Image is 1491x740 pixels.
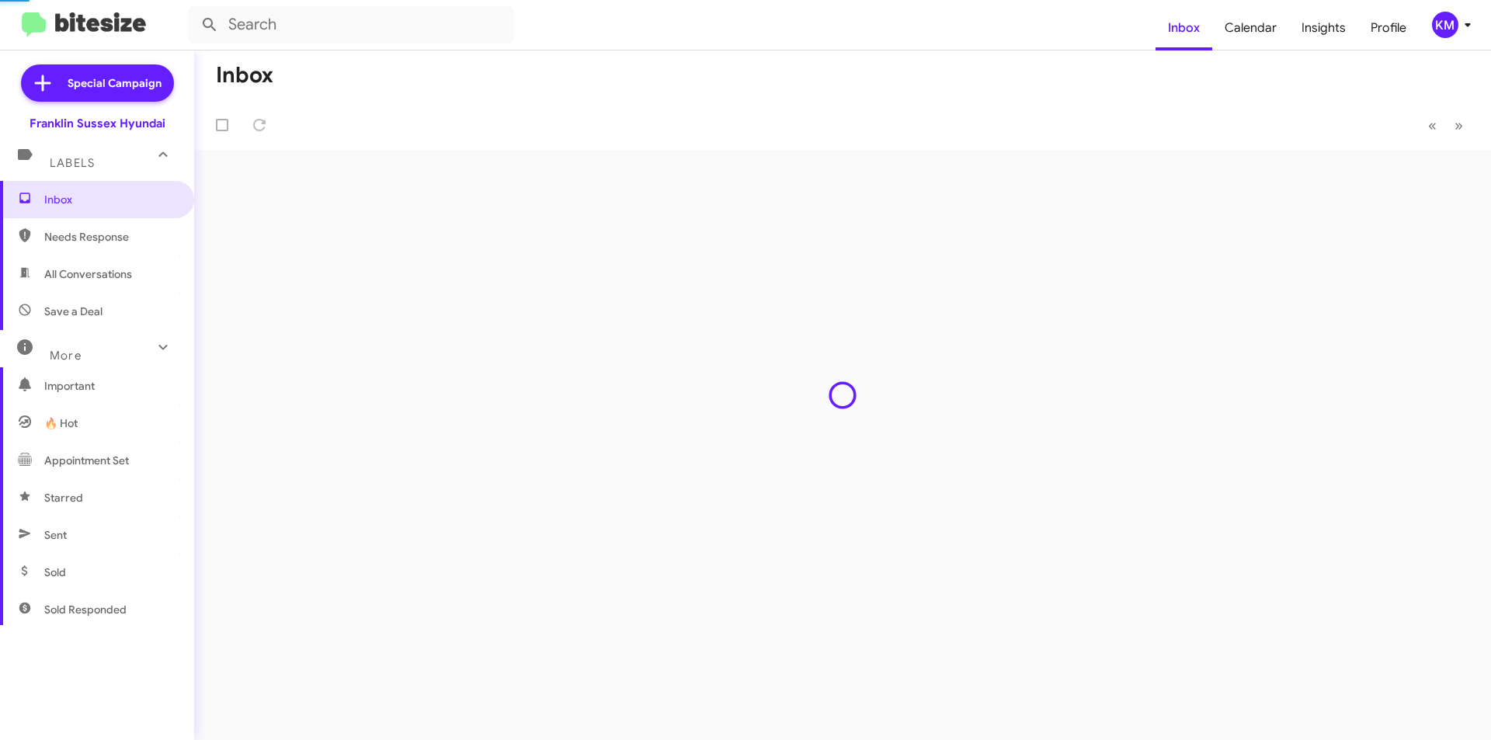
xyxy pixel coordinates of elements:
[68,75,162,91] span: Special Campaign
[216,63,273,88] h1: Inbox
[1419,12,1474,38] button: KM
[44,565,66,580] span: Sold
[1419,109,1446,141] button: Previous
[44,378,176,394] span: Important
[50,349,82,363] span: More
[44,527,67,543] span: Sent
[44,415,78,431] span: 🔥 Hot
[1428,116,1437,135] span: «
[1156,5,1212,50] a: Inbox
[21,64,174,102] a: Special Campaign
[44,229,176,245] span: Needs Response
[30,116,165,131] div: Franklin Sussex Hyundai
[1212,5,1289,50] a: Calendar
[1358,5,1419,50] a: Profile
[44,453,129,468] span: Appointment Set
[44,266,132,282] span: All Conversations
[188,6,514,43] input: Search
[44,602,127,617] span: Sold Responded
[44,490,83,505] span: Starred
[50,156,95,170] span: Labels
[44,304,103,319] span: Save a Deal
[1289,5,1358,50] a: Insights
[44,192,176,207] span: Inbox
[1445,109,1472,141] button: Next
[1420,109,1472,141] nav: Page navigation example
[1455,116,1463,135] span: »
[1432,12,1458,38] div: KM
